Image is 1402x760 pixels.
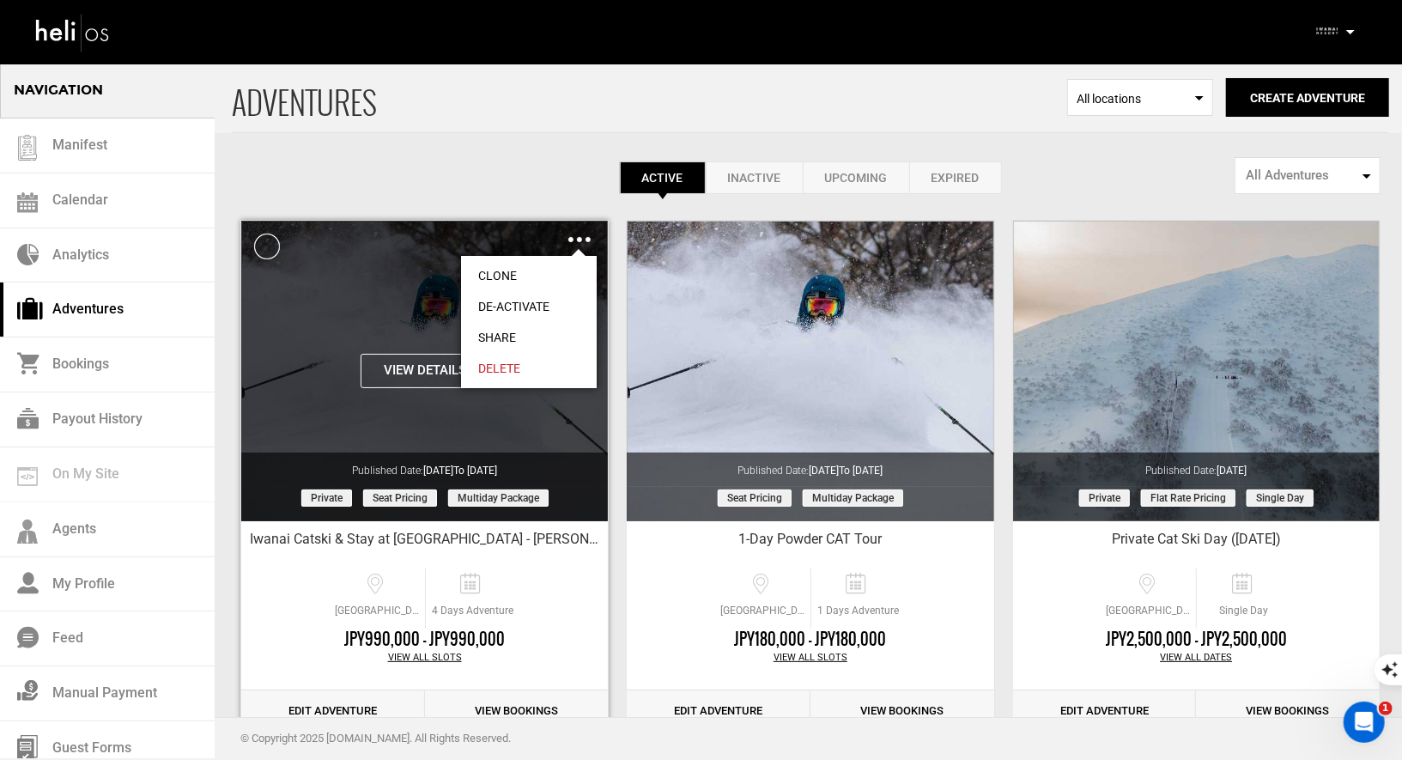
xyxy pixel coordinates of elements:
[1196,690,1380,733] a: View Bookings
[909,161,1002,194] a: Expired
[1247,489,1314,507] span: Single day
[568,237,591,242] img: images
[232,63,1067,132] span: ADVENTURES
[1077,90,1204,107] span: All locations
[241,530,608,556] div: Iwanai Catski & Stay at [GEOGRAPHIC_DATA] - [PERSON_NAME]
[461,260,597,291] a: Clone
[1013,453,1380,478] div: Published Date:
[1013,690,1197,733] a: Edit Adventure
[1235,157,1381,194] button: All Adventures
[241,651,608,665] div: View All Slots
[461,322,597,353] a: Share
[15,135,40,161] img: guest-list.svg
[627,651,993,665] div: View All Slots
[1197,604,1290,618] span: Single Day
[1013,629,1380,651] div: JPY2,500,000 - JPY2,500,000
[839,465,883,477] span: to [DATE]
[718,489,792,507] span: Seat Pricing
[1013,651,1380,665] div: View All Dates
[241,453,608,478] div: Published Date:
[361,354,489,388] button: View Details
[425,690,609,733] a: View Bookings
[627,629,993,651] div: JPY180,000 - JPY180,000
[331,604,425,618] span: [GEOGRAPHIC_DATA], [GEOGRAPHIC_DATA], [GEOGRAPHIC_DATA]
[17,467,38,486] img: on_my_site.svg
[34,9,112,55] img: heli-logo
[461,353,597,384] a: Delete
[1226,78,1389,117] button: Create Adventure
[716,604,810,618] span: [GEOGRAPHIC_DATA], [GEOGRAPHIC_DATA], [GEOGRAPHIC_DATA]
[620,161,706,194] a: Active
[423,465,497,477] span: [DATE]
[803,161,909,194] a: Upcoming
[809,465,883,477] span: [DATE]
[453,465,497,477] span: to [DATE]
[17,192,38,213] img: calendar.svg
[17,520,38,544] img: agents-icon.svg
[241,690,425,733] a: Edit Adventure
[803,489,903,507] span: Multiday package
[1314,18,1340,44] img: d4d51e56ba51b71ae92b8dc13b1be08e.png
[627,530,993,556] div: 1-Day Powder CAT Tour
[1067,79,1213,116] span: Select box activate
[1246,167,1358,185] span: All Adventures
[627,690,810,733] a: Edit Adventure
[1079,489,1130,507] span: Private
[426,604,519,618] span: 4 Days Adventure
[706,161,803,194] a: Inactive
[1141,489,1235,507] span: Flat Rate Pricing
[810,690,994,733] a: View Bookings
[1344,702,1385,743] iframe: Intercom live chat
[1013,530,1380,556] div: Private Cat Ski Day ([DATE])
[1102,604,1196,618] span: [GEOGRAPHIC_DATA], [GEOGRAPHIC_DATA], [GEOGRAPHIC_DATA]
[461,291,597,322] a: De-Activate
[301,489,352,507] span: Private
[1217,465,1247,477] span: [DATE]
[241,629,608,651] div: JPY990,000 - JPY990,000
[363,489,437,507] span: Seat Pricing
[811,604,905,618] span: 1 Days Adventure
[627,453,993,478] div: Published Date:
[448,489,549,507] span: Multiday package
